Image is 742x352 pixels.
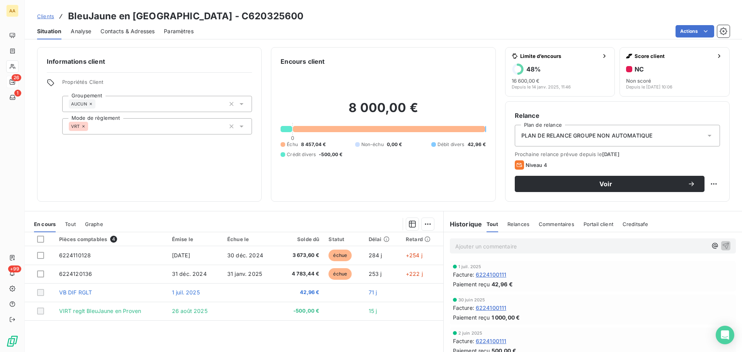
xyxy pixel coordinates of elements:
span: 3 673,60 € [283,252,319,259]
span: échue [328,250,352,261]
a: Clients [37,12,54,20]
h3: BleuJaune en [GEOGRAPHIC_DATA] - C620325600 [68,9,303,23]
span: 1 000,00 € [492,313,520,321]
span: 6224120136 [59,270,92,277]
span: Facture : [453,337,474,345]
span: PLAN DE RELANCE GROUPE NON AUTOMATIQUE [521,132,653,139]
span: 1 juil. 2025 [172,289,200,296]
div: Solde dû [283,236,319,242]
span: Contacts & Adresses [100,27,155,35]
span: -500,00 € [283,307,319,315]
span: Paiement reçu [453,280,490,288]
button: Actions [676,25,714,37]
img: Logo LeanPay [6,335,19,347]
span: Relances [507,221,529,227]
span: 71 j [369,289,377,296]
span: 15 j [369,308,377,314]
button: Voir [515,176,705,192]
span: Non-échu [361,141,384,148]
span: 2 juin 2025 [458,331,483,335]
span: 4 783,44 € [283,270,319,278]
span: 31 déc. 2024 [172,270,207,277]
span: VB DIF RGLT [59,289,92,296]
span: 1 [14,90,21,97]
span: +222 j [406,270,423,277]
span: Crédit divers [287,151,316,158]
span: 42,96 € [468,141,486,148]
span: Commentaires [539,221,574,227]
span: échue [328,268,352,280]
span: 0 [291,135,294,141]
div: Pièces comptables [59,236,163,243]
h6: Relance [515,111,720,120]
div: AA [6,5,19,17]
span: VRT [71,124,80,129]
h6: 48 % [526,65,541,73]
span: Voir [524,181,688,187]
span: -500,00 € [319,151,342,158]
span: VIRT reglt BleuJaune en Proven [59,308,141,314]
span: Analyse [71,27,91,35]
span: Graphe [85,221,103,227]
span: Échu [287,141,298,148]
span: 16 600,00 € [512,78,539,84]
h6: Historique [444,219,482,229]
span: 0,00 € [387,141,402,148]
span: 42,96 € [492,280,513,288]
span: Portail client [584,221,613,227]
span: 6224100111 [476,337,507,345]
span: Limite d’encours [520,53,599,59]
span: Propriétés Client [62,79,252,90]
div: Échue le [227,236,274,242]
span: 26 [12,74,21,81]
span: 30 déc. 2024 [227,252,263,258]
span: Depuis le 14 janv. 2025, 11:46 [512,85,571,89]
div: Open Intercom Messenger [716,326,734,344]
span: +99 [8,265,21,272]
span: Tout [487,221,498,227]
div: Statut [328,236,359,242]
span: Prochaine relance prévue depuis le [515,151,720,157]
div: Émise le [172,236,218,242]
span: 6224100111 [476,304,507,312]
span: Creditsafe [623,221,648,227]
span: Facture : [453,270,474,279]
span: Tout [65,221,76,227]
span: Clients [37,13,54,19]
span: 6224110128 [59,252,91,258]
span: 1 juil. 2025 [458,264,482,269]
input: Ajouter une valeur [95,100,102,107]
span: 26 août 2025 [172,308,208,314]
button: Limite d’encours48%16 600,00 €Depuis le 14 janv. 2025, 11:46 [505,47,615,97]
span: 284 j [369,252,382,258]
span: AUCUN [71,102,87,106]
span: [DATE] [602,151,619,157]
h6: Encours client [281,57,325,66]
span: 6224100111 [476,270,507,279]
input: Ajouter une valeur [88,123,94,130]
span: Non scoré [626,78,651,84]
span: 253 j [369,270,382,277]
h6: Informations client [47,57,252,66]
span: Niveau 4 [526,162,547,168]
span: En cours [34,221,56,227]
span: Débit divers [437,141,465,148]
span: 4 [110,236,117,243]
button: Score clientNCNon scoréDepuis le [DATE] 10:06 [619,47,730,97]
h2: 8 000,00 € [281,100,486,123]
span: Paramètres [164,27,194,35]
span: 42,96 € [283,289,319,296]
div: Délai [369,236,397,242]
span: Paiement reçu [453,313,490,321]
div: Retard [406,236,439,242]
span: Score client [635,53,713,59]
span: 30 juin 2025 [458,298,485,302]
span: 8 457,04 € [301,141,326,148]
span: [DATE] [172,252,190,258]
span: Situation [37,27,61,35]
span: Depuis le [DATE] 10:06 [626,85,672,89]
h6: NC [635,65,644,73]
span: 31 janv. 2025 [227,270,262,277]
span: Facture : [453,304,474,312]
span: +254 j [406,252,422,258]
